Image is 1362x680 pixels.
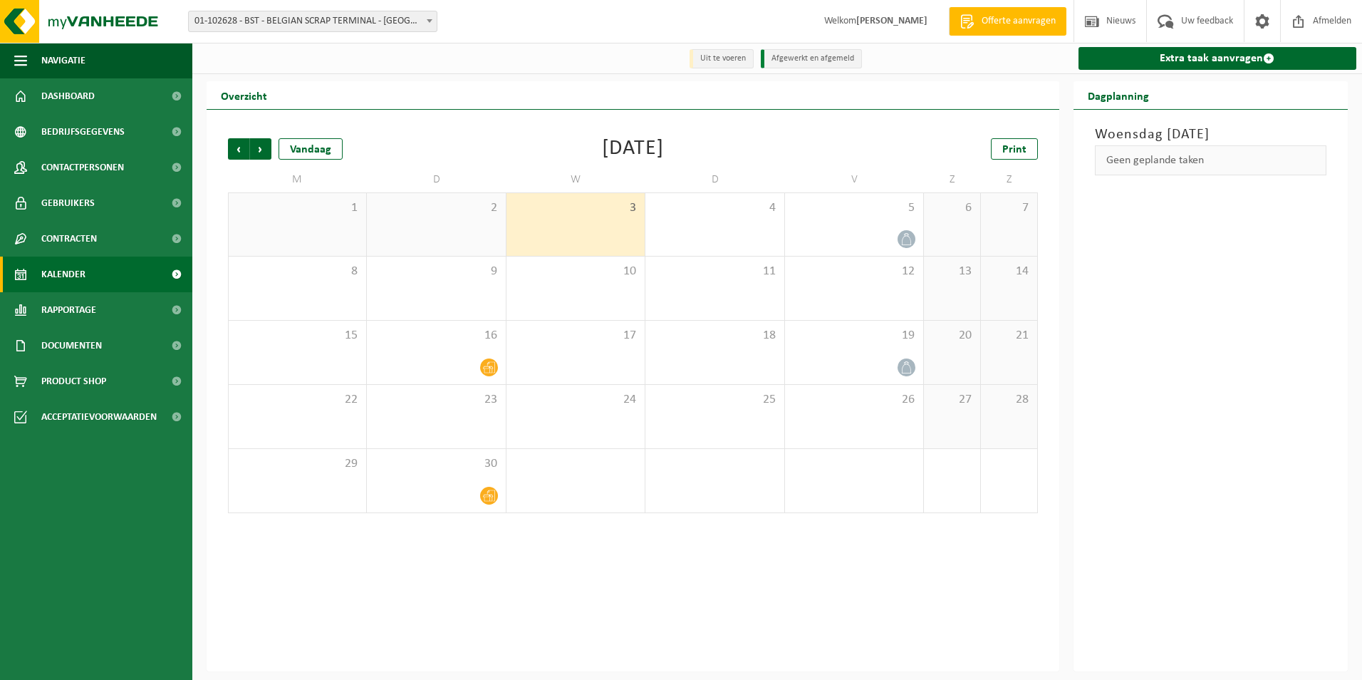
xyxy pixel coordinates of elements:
[514,264,638,279] span: 10
[514,328,638,344] span: 17
[236,456,359,472] span: 29
[792,264,916,279] span: 12
[374,392,498,408] span: 23
[1095,124,1327,145] h3: Woensdag [DATE]
[41,78,95,114] span: Dashboard
[236,264,359,279] span: 8
[228,138,249,160] span: Vorige
[279,138,343,160] div: Vandaag
[931,328,973,344] span: 20
[988,392,1030,408] span: 28
[514,392,638,408] span: 24
[1095,145,1327,175] div: Geen geplande taken
[367,167,506,192] td: D
[41,292,96,328] span: Rapportage
[41,185,95,221] span: Gebruikers
[931,392,973,408] span: 27
[374,328,498,344] span: 16
[236,392,359,408] span: 22
[188,11,437,32] span: 01-102628 - BST - BELGIAN SCRAP TERMINAL - HOBOKEN - HOBOKEN
[506,167,645,192] td: W
[236,328,359,344] span: 15
[761,49,862,68] li: Afgewerkt en afgemeld
[978,14,1059,29] span: Offerte aanvragen
[856,16,927,26] strong: [PERSON_NAME]
[653,264,776,279] span: 11
[988,328,1030,344] span: 21
[924,167,981,192] td: Z
[653,392,776,408] span: 25
[1074,81,1163,109] h2: Dagplanning
[1078,47,1357,70] a: Extra taak aanvragen
[988,200,1030,216] span: 7
[374,456,498,472] span: 30
[645,167,784,192] td: D
[653,200,776,216] span: 4
[189,11,437,31] span: 01-102628 - BST - BELGIAN SCRAP TERMINAL - HOBOKEN - HOBOKEN
[792,200,916,216] span: 5
[1002,144,1026,155] span: Print
[207,81,281,109] h2: Overzicht
[41,257,85,292] span: Kalender
[931,200,973,216] span: 6
[785,167,924,192] td: V
[250,138,271,160] span: Volgende
[792,328,916,344] span: 19
[374,200,498,216] span: 2
[991,138,1038,160] a: Print
[41,114,125,150] span: Bedrijfsgegevens
[41,150,124,185] span: Contactpersonen
[228,167,367,192] td: M
[602,138,664,160] div: [DATE]
[236,200,359,216] span: 1
[41,221,97,257] span: Contracten
[981,167,1038,192] td: Z
[41,43,85,78] span: Navigatie
[690,49,754,68] li: Uit te voeren
[653,328,776,344] span: 18
[514,200,638,216] span: 3
[949,7,1066,36] a: Offerte aanvragen
[988,264,1030,279] span: 14
[931,264,973,279] span: 13
[374,264,498,279] span: 9
[41,399,157,435] span: Acceptatievoorwaarden
[41,364,106,399] span: Product Shop
[792,392,916,408] span: 26
[41,328,102,364] span: Documenten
